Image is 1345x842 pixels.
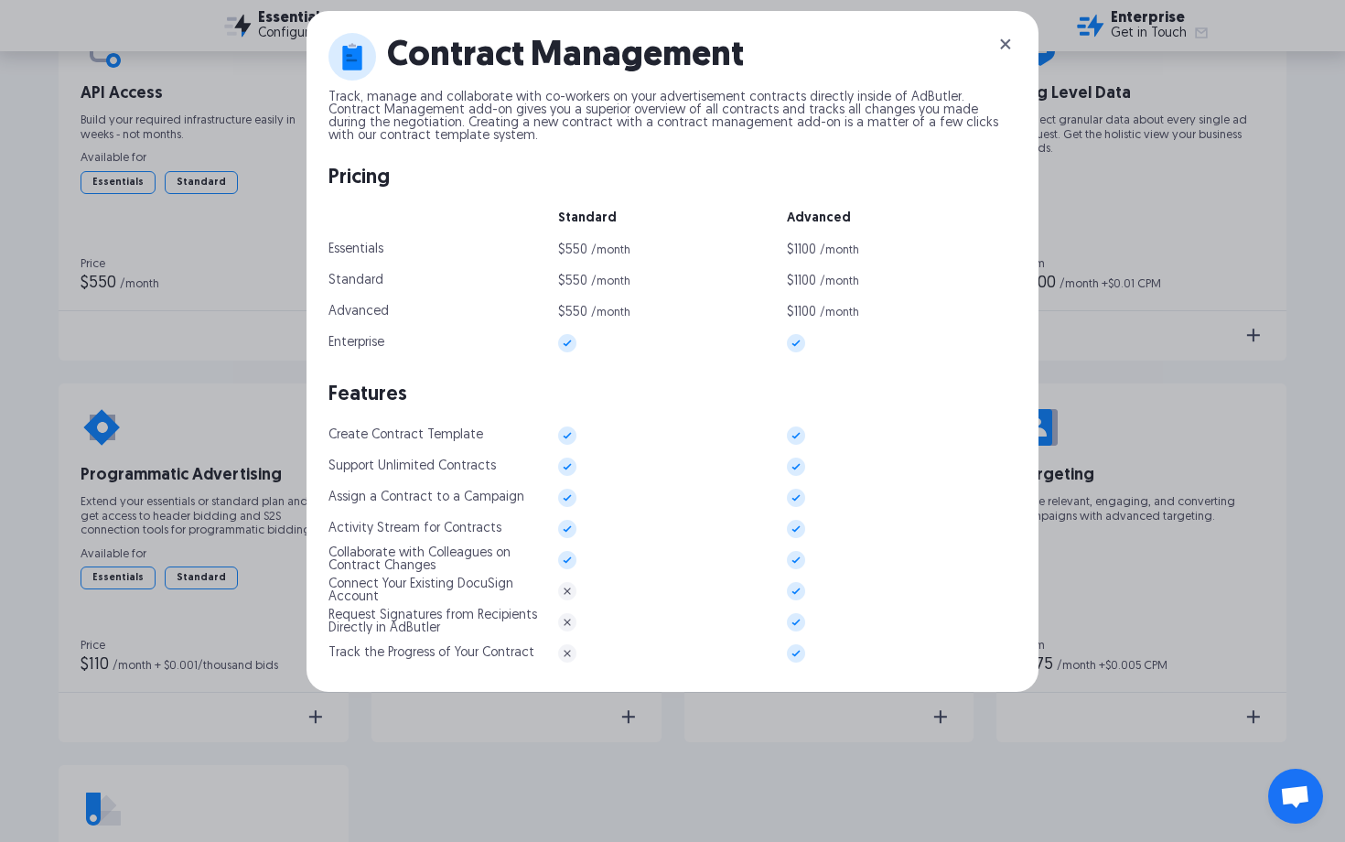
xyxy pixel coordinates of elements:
div: Request Signatures from Recipients Directly in AdButler [328,610,547,635]
div: Pricing [328,165,1017,193]
div: /month [591,307,630,318]
div: Collaborate with Colleagues on Contract Changes [328,547,547,573]
div: $550 [558,307,587,319]
div: Advanced [328,306,389,318]
div: Essentials [328,243,383,256]
div: Track the Progress of Your Contract [328,647,534,660]
div: Connect Your Existing DocuSign Account [328,578,547,604]
div: /month [591,244,630,256]
div: Support Unlimited Contracts [328,460,496,473]
div: Standard [558,212,788,225]
div: /month [820,275,859,287]
div: Standard [328,275,383,287]
div: Enterprise [328,337,384,350]
div: Advanced [787,212,1017,225]
div: /month [820,244,859,256]
div: Features [328,382,1017,410]
div: /month [820,307,859,318]
div: $1100 [787,244,816,257]
div: /month [591,275,630,287]
div: $550 [558,275,587,288]
div: Create Contract Template [328,429,483,442]
div: $550 [558,244,587,257]
h1: Contract Management [387,39,744,74]
a: Open chat [1268,769,1323,824]
div: $1100 [787,307,816,319]
div: $1100 [787,275,816,288]
div: Assign a Contract to a Campaign [328,491,524,504]
p: Track, manage and collaborate with co-workers on your advertisement contracts directly inside of ... [328,92,1017,143]
div: Activity Stream for Contracts [328,523,501,535]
